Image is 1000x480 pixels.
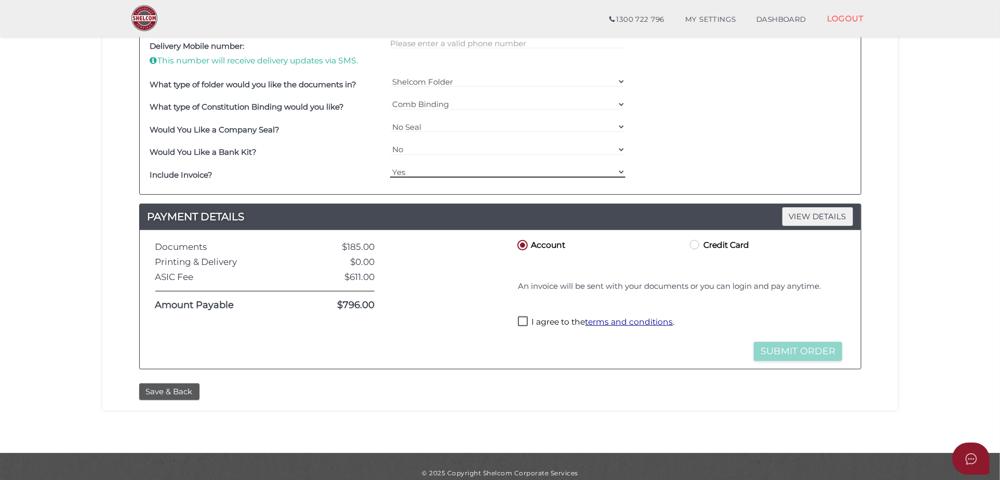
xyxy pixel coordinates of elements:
div: $611.00 [299,272,382,282]
label: Account [515,238,565,251]
a: terms and conditions [585,317,673,327]
div: $0.00 [299,257,382,267]
div: Amount Payable [148,300,299,311]
b: Include Invoice? [150,170,213,180]
a: DASHBOARD [746,9,817,30]
div: ASIC Fee [148,272,299,282]
p: This number will receive delivery updates via SMS. [150,55,385,66]
div: $185.00 [299,242,382,252]
a: LOGOUT [817,8,874,29]
div: © 2025 Copyright Shelcom Corporate Services [111,469,890,477]
b: Would You Like a Bank Kit? [150,147,257,157]
b: Would You Like a Company Seal? [150,125,280,135]
a: PAYMENT DETAILSVIEW DETAILS [140,208,861,225]
button: Open asap [952,443,990,475]
label: Credit Card [688,238,749,251]
a: 1300 722 796 [599,9,674,30]
button: Submit Order [754,342,842,361]
div: Documents [148,242,299,252]
div: Printing & Delivery [148,257,299,267]
label: I agree to the . [518,316,674,329]
b: What type of folder would you like the documents in? [150,79,357,89]
input: Please enter a valid 10-digit phone number [390,37,625,49]
h4: An invoice will be sent with your documents or you can login and pay anytime. [518,282,842,291]
h4: PAYMENT DETAILS [140,208,861,225]
b: What type of Constitution Binding would you like? [150,102,344,112]
b: Delivery Mobile number: [150,41,245,51]
button: Save & Back [139,383,199,401]
a: MY SETTINGS [675,9,746,30]
div: $796.00 [299,300,382,311]
span: VIEW DETAILS [782,207,853,225]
